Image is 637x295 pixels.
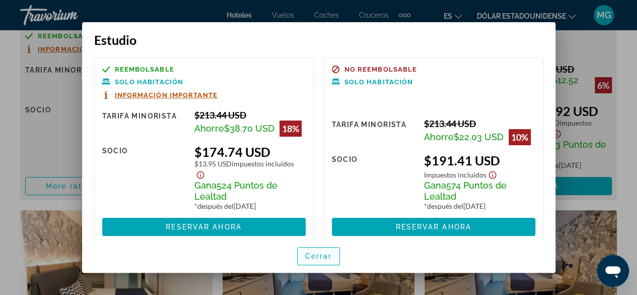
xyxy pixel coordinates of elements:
[344,66,417,73] font: No reembolsable
[424,180,507,202] font: 574 Puntos de Lealtad
[166,223,241,231] font: Reservar ahora
[486,168,499,180] button: Mostrar descargo de responsabilidad de impuestos y tarifas
[454,132,504,142] font: $22.03 USD
[102,147,128,155] font: Socio
[305,252,332,260] font: Cerrar
[102,66,306,73] a: Reembolsable
[424,132,454,142] font: Ahorre
[234,202,256,210] font: [DATE]
[332,155,358,163] font: Socio
[282,123,299,134] font: 18%
[332,218,535,236] button: Reservar ahora
[597,255,629,287] iframe: Botón para iniciar la ventana de mensajería
[232,159,294,168] font: Impuestos incluidos
[344,78,413,86] font: Solo habitación
[102,112,177,120] font: Tarifa Minorista
[115,91,218,99] font: Información importante
[194,180,277,202] font: 524 Puntos de Lealtad
[194,144,270,159] font: $174.74 USD
[332,121,406,129] font: Tarifa Minorista
[424,118,476,129] font: $213.44 USD
[194,123,224,134] font: Ahorre
[297,247,340,265] button: Cerrar
[102,218,306,236] button: Reservar ahora
[115,66,174,73] font: Reembolsable
[463,202,485,210] font: [DATE]
[224,123,274,134] font: $38.70 USD
[115,78,184,86] font: Solo habitación
[94,32,136,47] font: Estudio
[197,202,234,210] font: después del
[424,153,500,168] font: $191.41 USD
[427,202,463,210] font: después del
[395,223,471,231] font: Reservar ahora
[424,180,446,191] font: Gana
[194,159,232,168] font: $13.95 USD
[511,132,528,143] font: 10%
[102,91,218,99] button: Información importante
[194,109,246,121] font: $213.44 USD
[424,170,486,179] font: Impuestos incluidos
[194,180,217,191] font: Gana
[194,168,206,180] button: Mostrar descargo de responsabilidad de impuestos y tarifas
